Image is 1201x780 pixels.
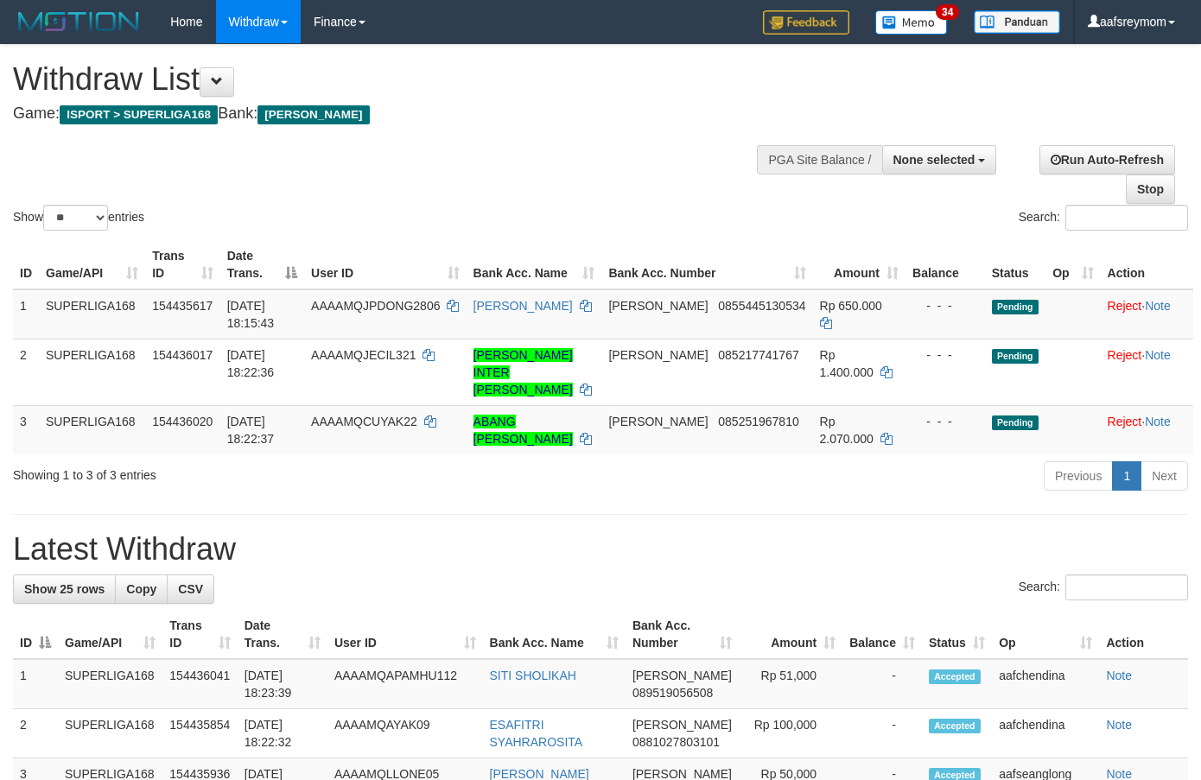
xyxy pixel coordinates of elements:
input: Search: [1065,574,1188,600]
a: Reject [1108,348,1142,362]
h4: Game: Bank: [13,105,784,123]
span: Rp 2.070.000 [820,415,874,446]
span: Copy 089519056508 to clipboard [632,686,713,700]
span: CSV [178,582,203,596]
th: Status [985,240,1045,289]
a: Reject [1108,415,1142,428]
td: · [1101,339,1193,405]
span: [PERSON_NAME] [632,669,732,682]
span: Pending [992,349,1039,364]
td: SUPERLIGA168 [58,659,162,709]
div: - - - [912,297,978,314]
a: SITI SHOLIKAH [490,669,576,682]
img: MOTION_logo.png [13,9,144,35]
input: Search: [1065,205,1188,231]
th: ID: activate to sort column descending [13,610,58,659]
td: - [842,709,922,758]
th: Action [1099,610,1188,659]
th: Amount: activate to sort column ascending [813,240,906,289]
th: Bank Acc. Number: activate to sort column ascending [601,240,812,289]
span: None selected [893,153,975,167]
th: User ID: activate to sort column ascending [327,610,483,659]
a: [PERSON_NAME] INTER [PERSON_NAME] [473,348,573,396]
td: 1 [13,289,39,339]
th: Trans ID: activate to sort column ascending [162,610,237,659]
label: Search: [1019,574,1188,600]
span: Copy 0881027803101 to clipboard [632,735,720,749]
a: Run Auto-Refresh [1039,145,1175,174]
td: AAAAMQAYAK09 [327,709,483,758]
th: Balance [906,240,985,289]
span: 154435617 [152,299,213,313]
span: Rp 1.400.000 [820,348,874,379]
a: Note [1106,718,1132,732]
th: Bank Acc. Number: activate to sort column ascending [626,610,739,659]
td: [DATE] 18:23:39 [238,659,327,709]
span: Copy 0855445130534 to clipboard [718,299,805,313]
span: Accepted [929,719,981,733]
span: [DATE] 18:22:36 [227,348,275,379]
span: Pending [992,415,1039,430]
a: Copy [115,574,168,604]
th: User ID: activate to sort column ascending [304,240,467,289]
td: Rp 51,000 [739,659,842,709]
span: [PERSON_NAME] [257,105,369,124]
span: [DATE] 18:22:37 [227,415,275,446]
button: None selected [882,145,997,174]
a: Reject [1108,299,1142,313]
span: [PERSON_NAME] [608,348,708,362]
td: · [1101,289,1193,339]
a: Previous [1044,461,1113,491]
span: AAAAMQCUYAK22 [311,415,417,428]
a: CSV [167,574,214,604]
span: ISPORT > SUPERLIGA168 [60,105,218,124]
td: AAAAMQAPAMHU112 [327,659,483,709]
img: panduan.png [974,10,1060,34]
a: Note [1145,415,1171,428]
span: Rp 650.000 [820,299,882,313]
a: [PERSON_NAME] [473,299,573,313]
th: Op: activate to sort column ascending [1045,240,1100,289]
span: Show 25 rows [24,582,105,596]
a: Note [1145,299,1171,313]
span: Copy 085251967810 to clipboard [718,415,798,428]
th: Action [1101,240,1193,289]
th: Trans ID: activate to sort column ascending [145,240,219,289]
th: Op: activate to sort column ascending [992,610,1099,659]
a: Show 25 rows [13,574,116,604]
td: SUPERLIGA168 [58,709,162,758]
td: Rp 100,000 [739,709,842,758]
td: SUPERLIGA168 [39,405,145,454]
span: [PERSON_NAME] [608,415,708,428]
th: Game/API: activate to sort column ascending [58,610,162,659]
td: 3 [13,405,39,454]
td: aafchendina [992,709,1099,758]
img: Button%20Memo.svg [875,10,948,35]
th: Amount: activate to sort column ascending [739,610,842,659]
img: Feedback.jpg [763,10,849,35]
span: Copy 085217741767 to clipboard [718,348,798,362]
span: Pending [992,300,1039,314]
select: Showentries [43,205,108,231]
span: Copy [126,582,156,596]
th: Date Trans.: activate to sort column ascending [238,610,327,659]
a: Stop [1126,174,1175,204]
th: Bank Acc. Name: activate to sort column ascending [467,240,602,289]
span: [DATE] 18:15:43 [227,299,275,330]
h1: Latest Withdraw [13,532,1188,567]
label: Search: [1019,205,1188,231]
td: 1 [13,659,58,709]
label: Show entries [13,205,144,231]
a: ESAFITRI SYAHRAROSITA [490,718,583,749]
h1: Withdraw List [13,62,784,97]
span: 154436017 [152,348,213,362]
span: [PERSON_NAME] [608,299,708,313]
a: ABANG [PERSON_NAME] [473,415,573,446]
td: - [842,659,922,709]
td: aafchendina [992,659,1099,709]
div: - - - [912,413,978,430]
th: ID [13,240,39,289]
td: 2 [13,339,39,405]
a: 1 [1112,461,1141,491]
th: Bank Acc. Name: activate to sort column ascending [483,610,626,659]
